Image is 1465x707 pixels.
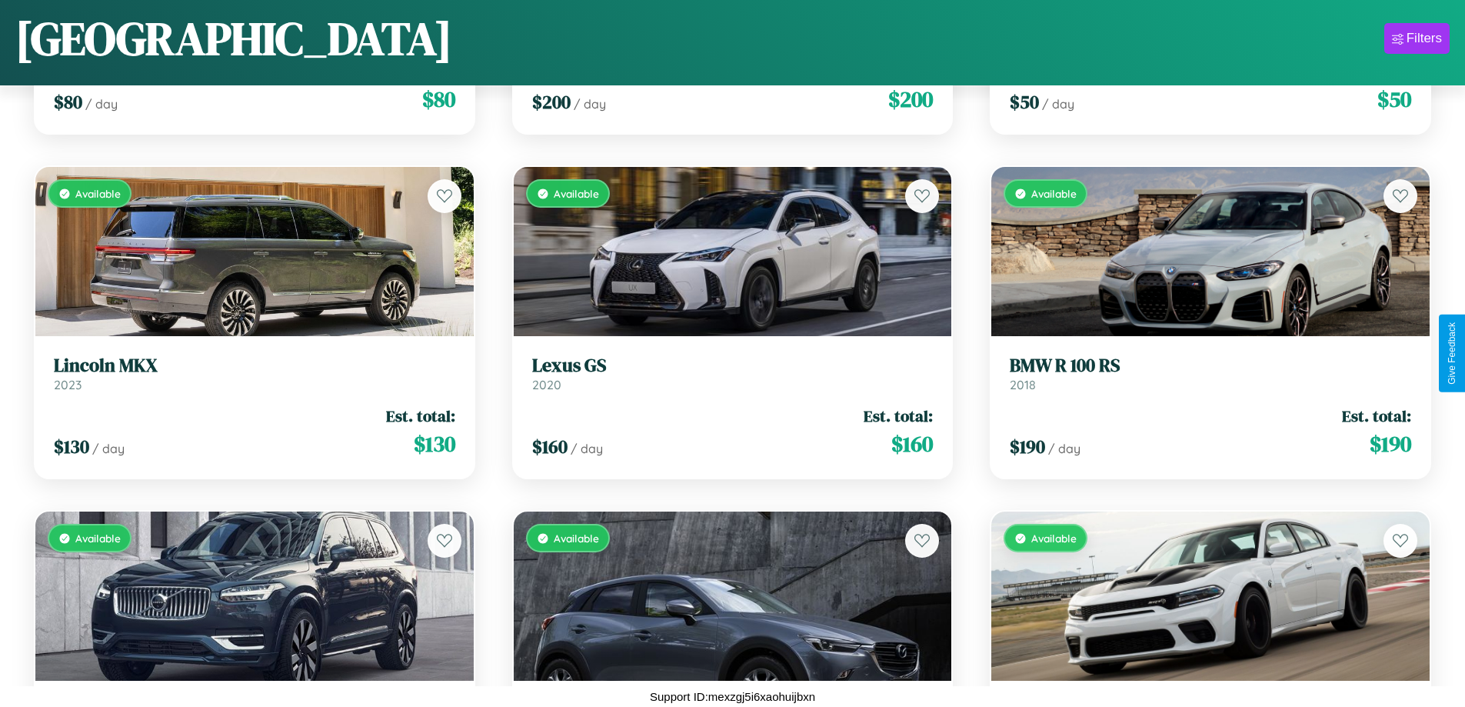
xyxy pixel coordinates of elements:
span: $ 130 [414,429,455,459]
div: Filters [1407,31,1442,46]
a: Lexus GS2020 [532,355,934,392]
h3: BMW R 100 RS [1010,355,1411,377]
span: 2023 [54,377,82,392]
span: $ 190 [1010,434,1045,459]
h1: [GEOGRAPHIC_DATA] [15,7,452,70]
a: Lincoln MKX2023 [54,355,455,392]
span: Available [1031,532,1077,545]
span: $ 130 [54,434,89,459]
div: Give Feedback [1447,322,1457,385]
span: Est. total: [1342,405,1411,427]
span: / day [574,96,606,112]
h3: Lincoln MKX [54,355,455,377]
span: $ 50 [1010,89,1039,115]
span: Available [554,532,599,545]
span: $ 160 [532,434,568,459]
span: Est. total: [386,405,455,427]
a: BMW R 100 RS2018 [1010,355,1411,392]
span: $ 190 [1370,429,1411,459]
span: / day [85,96,118,112]
span: / day [1042,96,1074,112]
button: Filters [1384,23,1450,54]
span: $ 200 [888,84,933,115]
span: $ 200 [532,89,571,115]
span: 2020 [532,377,561,392]
span: / day [92,441,125,456]
span: Available [75,532,121,545]
span: $ 80 [422,84,455,115]
span: Est. total: [864,405,933,427]
span: $ 80 [54,89,82,115]
span: / day [1048,441,1080,456]
span: Available [1031,187,1077,200]
span: 2018 [1010,377,1036,392]
span: $ 50 [1377,84,1411,115]
span: Available [75,187,121,200]
span: $ 160 [891,429,933,459]
span: / day [571,441,603,456]
span: Available [554,187,599,200]
h3: Lexus GS [532,355,934,377]
p: Support ID: mexzgj5i6xaohuijbxn [650,686,815,707]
